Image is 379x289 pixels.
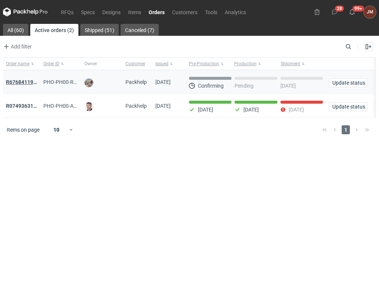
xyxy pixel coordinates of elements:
span: Packhelp [125,103,147,109]
a: Orders [145,7,168,16]
span: Issued [155,61,168,67]
a: Customers [168,7,201,16]
a: Designs [99,7,124,16]
span: Production [234,61,257,67]
span: Shipment [281,61,300,67]
button: Production [233,58,279,70]
span: Pre-Production [189,61,219,67]
a: RFQs [57,7,77,16]
p: [DATE] [280,83,296,89]
button: Customer [122,58,152,70]
button: Order ID [40,58,81,70]
span: Owner [84,61,97,67]
a: Items [124,7,145,16]
svg: Packhelp Pro [3,7,48,16]
a: Canceled (7) [121,24,159,36]
span: Update status [332,104,364,109]
input: Search [344,42,368,51]
p: [DATE] [243,107,259,113]
a: All (60) [3,24,28,36]
span: Order ID [43,61,59,67]
button: Order name [3,58,40,70]
span: Customer [125,61,145,67]
button: Shipment [279,58,326,70]
span: Packhelp [125,79,147,85]
button: 28 [329,6,341,18]
button: Update status [329,102,368,111]
a: R074936319_GISA [6,103,50,109]
img: Maciej Sikora [84,102,93,111]
span: PHO-PH00-R676841191_BSDQ [43,79,116,85]
button: Issued [152,58,186,70]
p: Pending [234,83,254,89]
img: Michał Palasek [84,78,93,87]
span: PHO-PH00-A07262 [43,103,88,109]
div: JOANNA MOCZAŁA [364,6,376,18]
p: Confirming [198,83,224,89]
span: 1 [342,125,350,134]
span: Items on page [7,126,40,133]
button: Pre-Production [186,58,233,70]
span: Update status [332,80,364,85]
a: Specs [77,7,99,16]
p: [DATE] [289,107,304,113]
button: 99+ [346,6,358,18]
span: Order name [6,61,29,67]
span: Add filter [2,42,32,51]
button: Add filter [1,42,32,51]
a: Tools [201,7,221,16]
a: R676841191_BSDQ [6,79,52,85]
span: 10/10/2025 [155,79,171,85]
span: 22/09/2025 [155,103,171,109]
button: Update status [329,78,368,87]
a: Analytics [221,7,250,16]
p: [DATE] [198,107,213,113]
a: Active orders (2) [30,24,78,36]
a: Shipped (51) [80,24,119,36]
div: 10 [44,125,69,135]
button: JM [364,6,376,18]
